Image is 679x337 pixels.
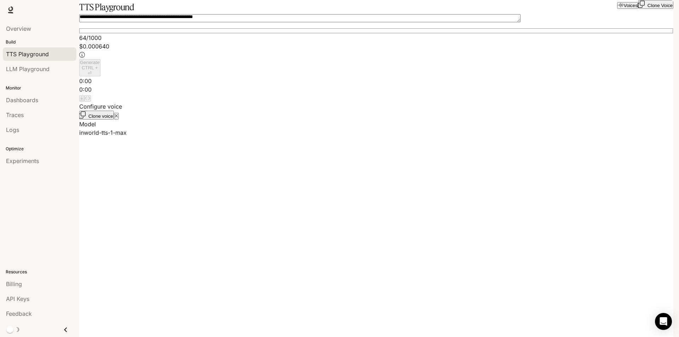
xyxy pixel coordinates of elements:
[84,95,91,102] button: Inspect
[79,128,673,137] div: inworld-tts-1-max
[79,111,114,120] button: Clone voice
[80,65,100,76] p: ⏎
[617,2,638,9] button: Voices
[79,34,673,42] p: 64 / 1000
[79,86,92,93] span: 0:00
[80,65,100,70] p: CTRL +
[79,77,92,85] span: 0:00
[79,102,673,111] p: Configure voice
[79,42,673,51] p: $ 0.000640
[79,59,100,76] button: GenerateCTRL +⏎
[79,120,673,128] p: Model
[79,95,84,102] button: Download audio
[655,313,672,330] div: Open Intercom Messenger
